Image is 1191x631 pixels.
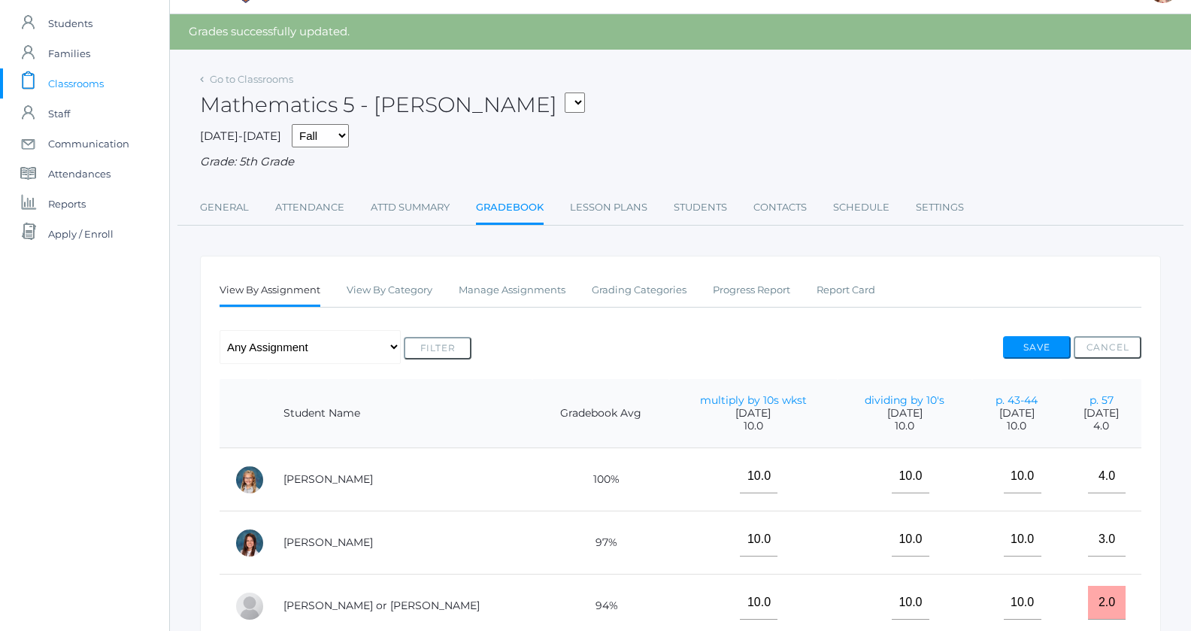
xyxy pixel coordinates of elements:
[200,193,249,223] a: General
[283,599,480,612] a: [PERSON_NAME] or [PERSON_NAME]
[853,420,957,432] span: 10.0
[283,535,373,549] a: [PERSON_NAME]
[347,275,432,305] a: View By Category
[476,193,544,225] a: Gradebook
[268,379,532,448] th: Student Name
[48,159,111,189] span: Attendances
[210,73,293,85] a: Go to Classrooms
[220,275,320,308] a: View By Assignment
[283,472,373,486] a: [PERSON_NAME]
[853,407,957,420] span: [DATE]
[48,219,114,249] span: Apply / Enroll
[1076,407,1126,420] span: [DATE]
[1076,420,1126,432] span: 4.0
[48,99,70,129] span: Staff
[1003,336,1071,359] button: Save
[48,38,90,68] span: Families
[713,275,790,305] a: Progress Report
[235,591,265,621] div: Thomas or Tom Cope
[200,153,1161,171] div: Grade: 5th Grade
[48,129,129,159] span: Communication
[684,407,823,420] span: [DATE]
[700,393,807,407] a: multiply by 10s wkst
[235,528,265,558] div: Grace Carpenter
[592,275,686,305] a: Grading Categories
[1089,393,1114,407] a: p. 57
[371,193,450,223] a: Attd Summary
[684,420,823,432] span: 10.0
[833,193,889,223] a: Schedule
[865,393,944,407] a: dividing by 10's
[987,407,1046,420] span: [DATE]
[674,193,727,223] a: Students
[170,14,1191,50] div: Grades successfully updated.
[1074,336,1141,359] button: Cancel
[532,379,669,448] th: Gradebook Avg
[532,511,669,575] td: 97%
[570,193,647,223] a: Lesson Plans
[275,193,344,223] a: Attendance
[459,275,565,305] a: Manage Assignments
[48,189,86,219] span: Reports
[753,193,807,223] a: Contacts
[987,420,1046,432] span: 10.0
[200,93,585,117] h2: Mathematics 5 - [PERSON_NAME]
[48,8,92,38] span: Students
[200,129,281,143] span: [DATE]-[DATE]
[404,337,471,359] button: Filter
[532,448,669,511] td: 100%
[48,68,104,99] span: Classrooms
[817,275,875,305] a: Report Card
[916,193,964,223] a: Settings
[235,465,265,495] div: Paige Albanese
[996,393,1038,407] a: p. 43-44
